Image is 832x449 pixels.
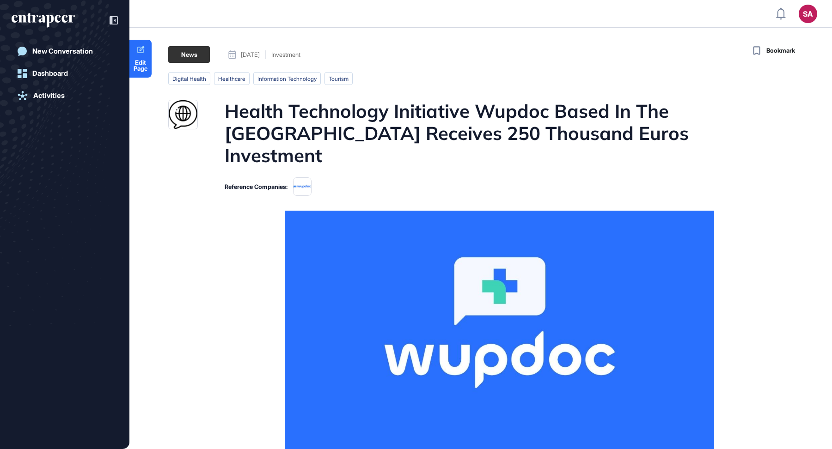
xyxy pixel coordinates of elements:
[32,47,93,55] div: New Conversation
[324,72,353,85] li: Tourism
[12,13,75,28] div: entrapeer-logo
[129,60,152,72] span: Edit Page
[766,46,795,55] span: Bookmark
[169,100,197,129] img: egirisim.com
[214,72,250,85] li: Healthcare
[12,64,118,83] a: Dashboard
[32,69,68,78] div: Dashboard
[33,91,65,100] div: Activities
[225,184,288,190] div: Reference Companies:
[293,177,312,196] img: 6804ae6a67320549fe377e52.tmpgo3iuot1
[168,46,210,63] div: News
[799,5,817,23] button: SA
[12,42,118,61] a: New Conversation
[225,100,772,166] h1: Health Technology Initiative Wupdoc Based In The [GEOGRAPHIC_DATA] Receives 250 Thousand Euros In...
[12,86,118,105] a: Activities
[271,52,300,58] div: Investment
[241,52,260,58] span: [DATE]
[129,40,152,78] a: Edit Page
[751,44,795,57] button: Bookmark
[253,72,321,85] li: Information Technology
[168,72,210,85] li: Digital Health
